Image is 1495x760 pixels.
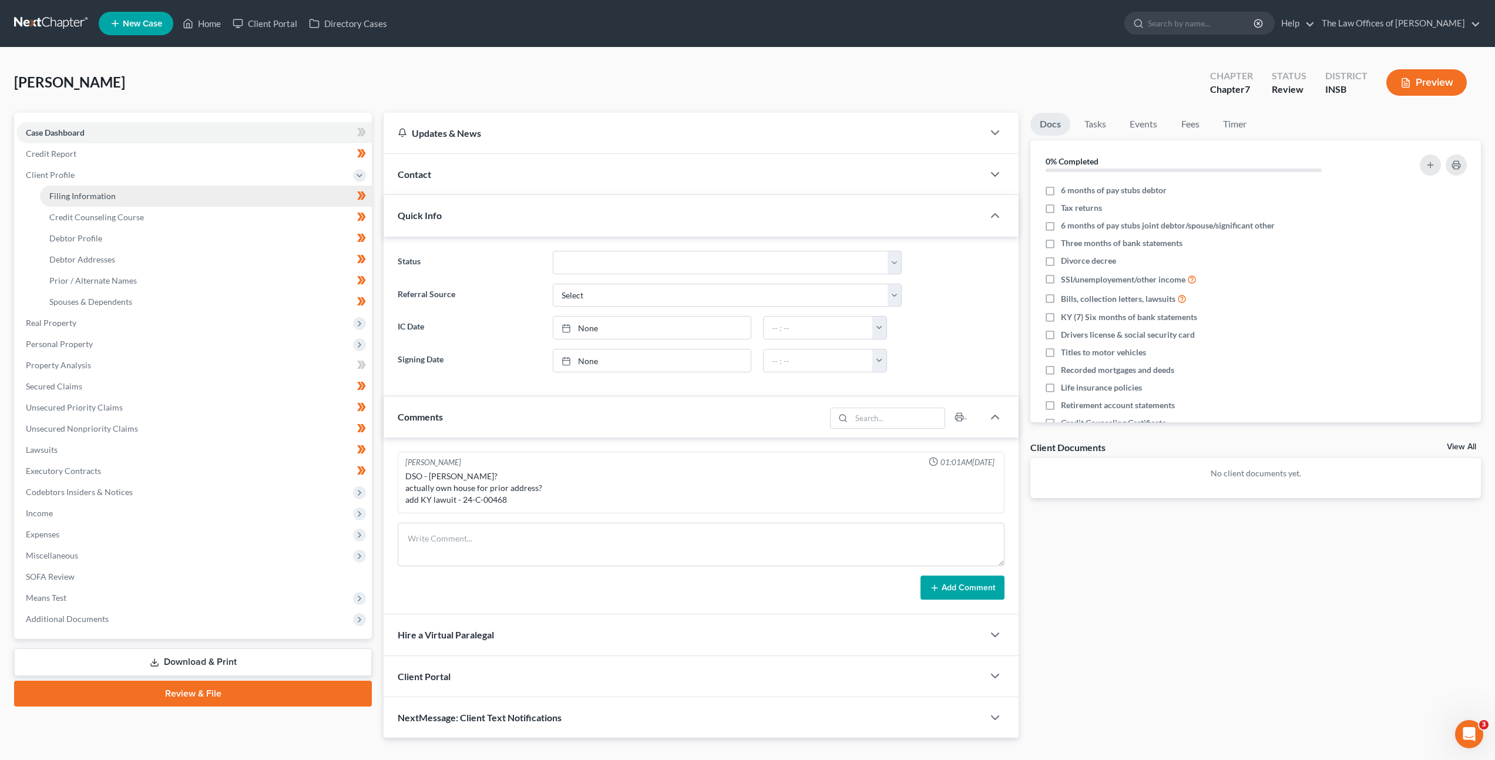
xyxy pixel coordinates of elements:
[227,13,303,34] a: Client Portal
[40,207,372,228] a: Credit Counseling Course
[40,249,372,270] a: Debtor Addresses
[49,275,137,285] span: Prior / Alternate Names
[398,411,443,422] span: Comments
[1214,113,1256,136] a: Timer
[1046,156,1098,166] strong: 0% Completed
[940,457,995,468] span: 01:01AM[DATE]
[40,186,372,207] a: Filing Information
[26,402,123,412] span: Unsecured Priority Claims
[553,317,751,339] a: None
[1210,83,1253,96] div: Chapter
[49,297,132,307] span: Spouses & Dependents
[303,13,393,34] a: Directory Cases
[920,576,1004,600] button: Add Comment
[1275,13,1315,34] a: Help
[16,143,372,164] a: Credit Report
[392,251,546,274] label: Status
[16,122,372,143] a: Case Dashboard
[392,316,546,339] label: IC Date
[40,228,372,249] a: Debtor Profile
[26,508,53,518] span: Income
[26,529,59,539] span: Expenses
[1455,720,1483,748] iframe: Intercom live chat
[405,470,997,506] div: DSO - [PERSON_NAME]? actually own house for prior address? add KY lawuit - 24-C-00468
[398,671,451,682] span: Client Portal
[1325,69,1368,83] div: District
[398,127,969,139] div: Updates & News
[1447,443,1476,451] a: View All
[1061,237,1182,249] span: Three months of bank statements
[1061,184,1167,196] span: 6 months of pay stubs debtor
[26,445,58,455] span: Lawsuits
[1210,69,1253,83] div: Chapter
[1061,347,1146,358] span: Titles to motor vehicles
[1061,255,1116,267] span: Divorce decree
[1479,720,1489,729] span: 3
[405,457,461,468] div: [PERSON_NAME]
[16,566,372,587] a: SOFA Review
[26,423,138,433] span: Unsecured Nonpriority Claims
[16,418,372,439] a: Unsecured Nonpriority Claims
[398,169,431,180] span: Contact
[49,191,116,201] span: Filing Information
[16,460,372,482] a: Executory Contracts
[14,73,125,90] span: [PERSON_NAME]
[26,318,76,328] span: Real Property
[1386,69,1467,96] button: Preview
[1171,113,1209,136] a: Fees
[26,127,85,137] span: Case Dashboard
[398,712,562,723] span: NextMessage: Client Text Notifications
[1061,329,1195,341] span: Drivers license & social security card
[1316,13,1480,34] a: The Law Offices of [PERSON_NAME]
[1272,83,1306,96] div: Review
[1061,220,1275,231] span: 6 months of pay stubs joint debtor/spouse/significant other
[14,648,372,676] a: Download & Print
[26,571,75,581] span: SOFA Review
[16,355,372,376] a: Property Analysis
[26,360,91,370] span: Property Analysis
[1075,113,1116,136] a: Tasks
[26,339,93,349] span: Personal Property
[398,210,442,221] span: Quick Info
[1245,83,1250,95] span: 7
[392,284,546,307] label: Referral Source
[398,629,494,640] span: Hire a Virtual Paralegal
[26,487,133,497] span: Codebtors Insiders & Notices
[1061,274,1185,285] span: SSI/unemployement/other income
[1272,69,1306,83] div: Status
[553,349,751,372] a: None
[852,408,945,428] input: Search...
[16,376,372,397] a: Secured Claims
[1061,399,1175,411] span: Retirement account statements
[40,270,372,291] a: Prior / Alternate Names
[26,381,82,391] span: Secured Claims
[1061,417,1166,429] span: Credit Counseling Certificate
[1120,113,1167,136] a: Events
[1061,311,1197,323] span: KY (7) Six months of bank statements
[1030,441,1106,453] div: Client Documents
[764,349,873,372] input: -- : --
[123,19,162,28] span: New Case
[26,593,66,603] span: Means Test
[14,681,372,707] a: Review & File
[392,349,546,372] label: Signing Date
[26,614,109,624] span: Additional Documents
[764,317,873,339] input: -- : --
[49,233,102,243] span: Debtor Profile
[49,212,144,222] span: Credit Counseling Course
[1061,202,1102,214] span: Tax returns
[16,397,372,418] a: Unsecured Priority Claims
[1148,12,1255,34] input: Search by name...
[26,550,78,560] span: Miscellaneous
[1325,83,1368,96] div: INSB
[1061,364,1174,376] span: Recorded mortgages and deeds
[1030,113,1070,136] a: Docs
[16,439,372,460] a: Lawsuits
[40,291,372,312] a: Spouses & Dependents
[177,13,227,34] a: Home
[26,466,101,476] span: Executory Contracts
[26,170,75,180] span: Client Profile
[26,149,76,159] span: Credit Report
[49,254,115,264] span: Debtor Addresses
[1040,468,1472,479] p: No client documents yet.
